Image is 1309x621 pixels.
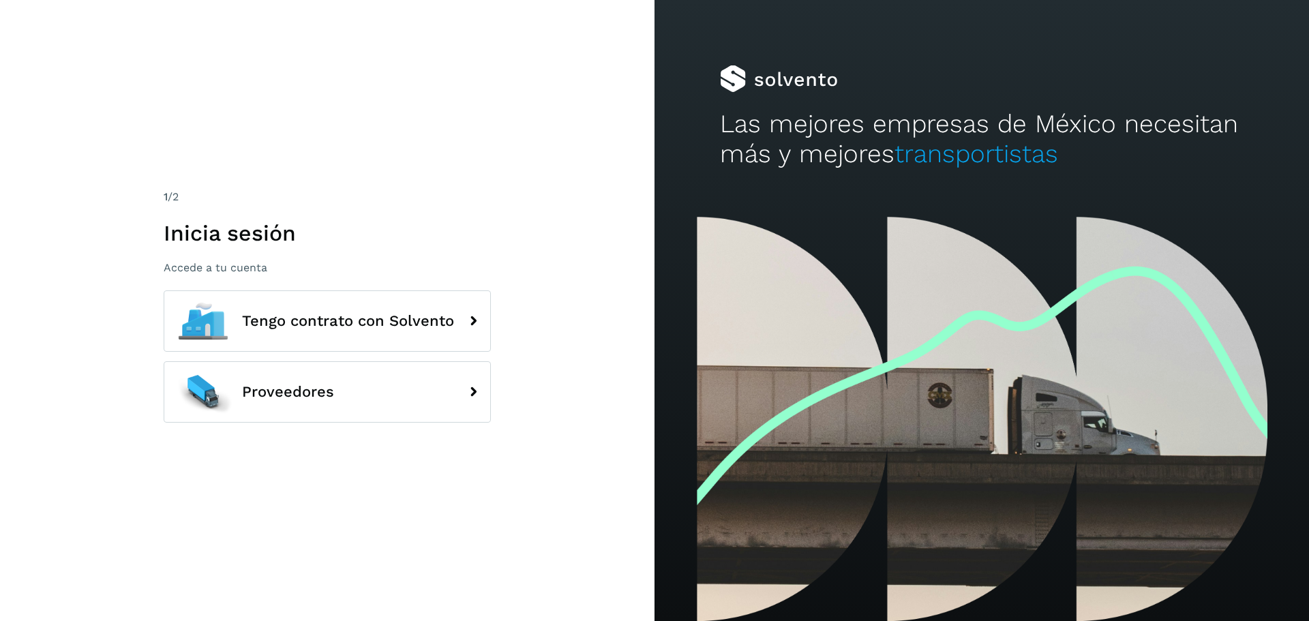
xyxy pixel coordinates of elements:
span: Tengo contrato con Solvento [242,313,454,329]
button: Tengo contrato con Solvento [164,290,491,352]
div: /2 [164,189,491,205]
h1: Inicia sesión [164,220,491,246]
h2: Las mejores empresas de México necesitan más y mejores [720,109,1244,170]
button: Proveedores [164,361,491,423]
p: Accede a tu cuenta [164,261,491,274]
span: transportistas [894,139,1058,168]
span: Proveedores [242,384,334,400]
span: 1 [164,190,168,203]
